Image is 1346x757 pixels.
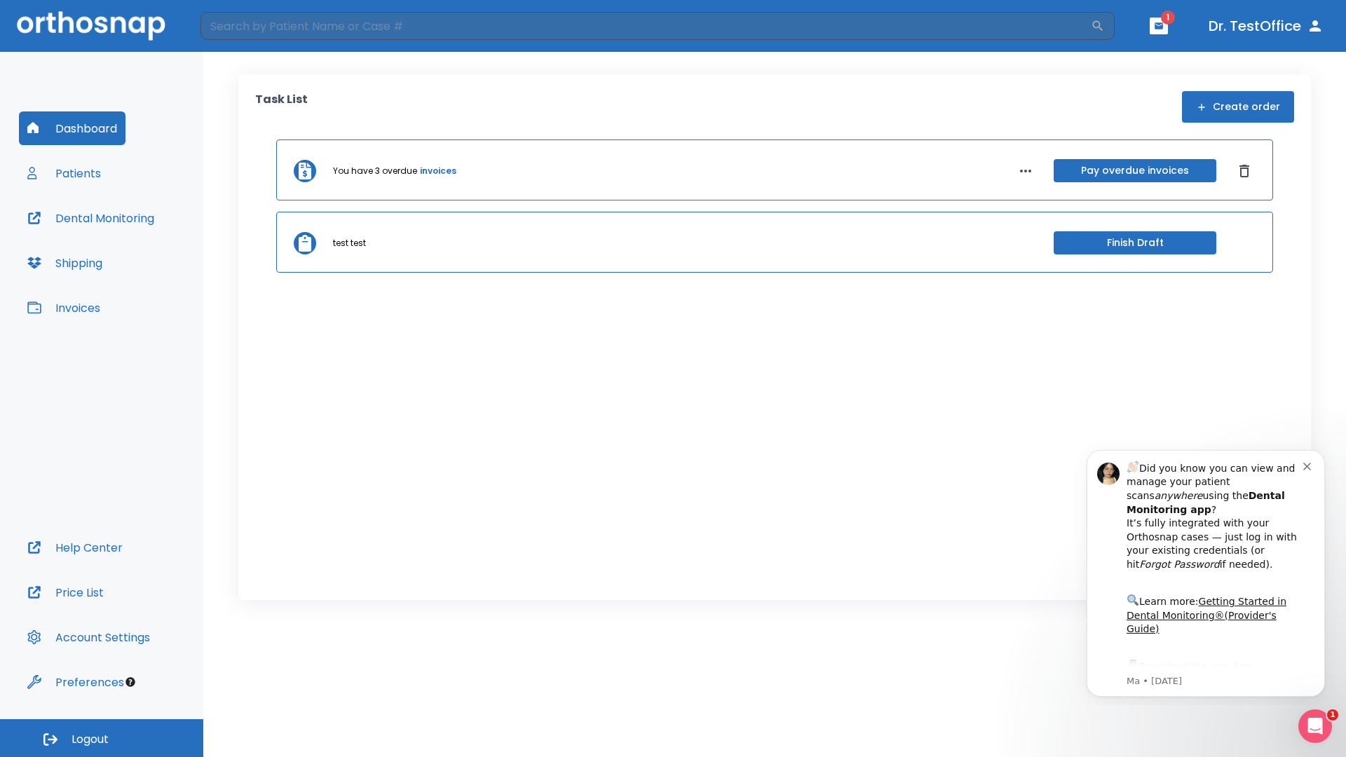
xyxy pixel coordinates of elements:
[1182,91,1294,123] button: Create order
[19,291,109,325] button: Invoices
[1298,709,1332,743] iframe: Intercom live chat
[1161,11,1175,25] span: 1
[124,676,137,688] div: Tooltip anchor
[61,220,238,292] div: Download the app: | ​ Let us know if you need help getting started!
[19,531,131,564] button: Help Center
[19,575,112,609] button: Price List
[255,91,308,123] p: Task List
[333,165,417,177] p: You have 3 overdue
[238,22,249,33] button: Dismiss notification
[19,665,132,699] button: Preferences
[1054,231,1216,254] button: Finish Draft
[420,165,456,177] a: invoices
[333,237,366,250] p: test test
[19,201,163,235] button: Dental Monitoring
[72,732,109,747] span: Logout
[19,111,125,145] button: Dashboard
[1066,437,1346,705] iframe: Intercom notifications message
[1327,709,1338,721] span: 1
[61,224,186,249] a: App Store
[1054,159,1216,182] button: Pay overdue invoices
[19,156,109,190] button: Patients
[19,246,111,280] button: Shipping
[1233,160,1256,182] button: Dismiss
[19,620,158,654] button: Account Settings
[61,238,238,250] p: Message from Ma, sent 6w ago
[1203,13,1329,39] button: Dr. TestOffice
[17,11,165,40] img: Orthosnap
[200,12,1091,40] input: Search by Patient Name or Case #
